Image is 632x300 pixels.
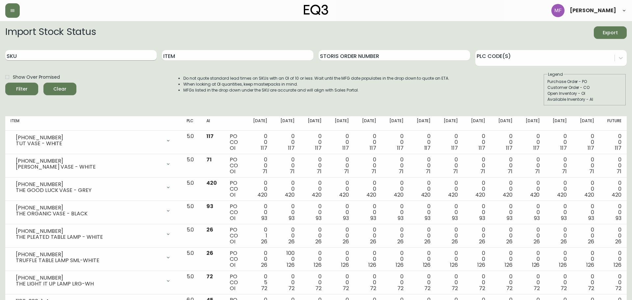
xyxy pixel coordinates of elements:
[370,214,376,222] span: 93
[535,168,540,175] span: 71
[450,261,458,269] span: 126
[206,249,213,257] span: 26
[479,238,485,245] span: 26
[588,285,594,292] span: 72
[230,261,235,269] span: OI
[605,250,621,268] div: 0 0
[230,157,240,175] div: PO CO
[181,224,201,248] td: 5.0
[414,274,431,291] div: 0 0
[463,116,490,131] th: [DATE]
[468,157,485,175] div: 0 0
[288,285,295,292] span: 72
[278,180,295,198] div: 0 0
[206,226,213,233] span: 26
[508,168,513,175] span: 71
[387,180,404,198] div: 0 0
[523,204,540,221] div: 0 0
[441,204,458,221] div: 0 0
[550,250,567,268] div: 0 0
[396,261,404,269] span: 126
[332,180,349,198] div: 0 0
[477,261,485,269] span: 126
[507,214,513,222] span: 93
[436,116,463,131] th: [DATE]
[359,157,376,175] div: 0 0
[370,285,376,292] span: 72
[387,227,404,245] div: 0 0
[201,116,224,131] th: AI
[230,204,240,221] div: PO CO
[615,285,621,292] span: 72
[414,204,431,221] div: 0 0
[550,157,567,175] div: 0 0
[518,116,545,131] th: [DATE]
[278,133,295,151] div: 0 0
[547,96,622,102] div: Available Inventory - AI
[230,168,235,175] span: OI
[441,133,458,151] div: 0 0
[16,275,162,281] div: [PHONE_NUMBER]
[397,238,404,245] span: 26
[343,285,349,292] span: 72
[523,157,540,175] div: 0 0
[496,133,513,151] div: 0 0
[5,26,96,39] h2: Import Stock Status
[605,227,621,245] div: 0 0
[468,250,485,268] div: 0 0
[332,274,349,291] div: 0 0
[230,214,235,222] span: OI
[206,273,213,280] span: 72
[288,238,295,245] span: 26
[11,227,176,241] div: [PHONE_NUMBER]THE PLEATED TABLE LAMP - WHITE
[421,191,431,199] span: 420
[354,116,382,131] th: [DATE]
[532,261,540,269] span: 126
[305,250,322,268] div: 0 0
[547,85,622,91] div: Customer Order - CO
[387,274,404,291] div: 0 0
[468,204,485,221] div: 0 0
[11,274,176,288] div: [PHONE_NUMBER]THE LIGHT IT UP LAMP LRG-WH
[250,250,267,268] div: 0 0
[577,250,594,268] div: 0 0
[278,250,295,268] div: 100 0
[588,214,594,222] span: 93
[370,144,376,152] span: 117
[490,116,518,131] th: [DATE]
[16,211,162,217] div: THE ORGANIC VASE - BLACK
[327,116,354,131] th: [DATE]
[496,274,513,291] div: 0 0
[496,180,513,198] div: 0 0
[557,191,567,199] span: 420
[230,238,235,245] span: OI
[250,204,267,221] div: 0 0
[441,274,458,291] div: 0 0
[49,85,71,93] span: Clear
[577,180,594,198] div: 0 0
[287,261,295,269] span: 126
[5,116,181,131] th: Item
[409,116,436,131] th: [DATE]
[290,168,295,175] span: 71
[614,261,621,269] span: 126
[181,131,201,154] td: 5.0
[230,274,240,291] div: PO CO
[496,157,513,175] div: 0 0
[250,133,267,151] div: 0 0
[382,116,409,131] th: [DATE]
[550,227,567,245] div: 0 0
[426,168,431,175] span: 71
[425,214,431,222] span: 93
[16,228,162,234] div: [PHONE_NUMBER]
[288,144,295,152] span: 117
[468,133,485,151] div: 0 0
[559,261,567,269] span: 126
[5,83,38,95] button: Filter
[342,144,349,152] span: 117
[577,227,594,245] div: 0 0
[343,238,349,245] span: 26
[332,133,349,151] div: 0 0
[616,214,621,222] span: 93
[441,250,458,268] div: 0 0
